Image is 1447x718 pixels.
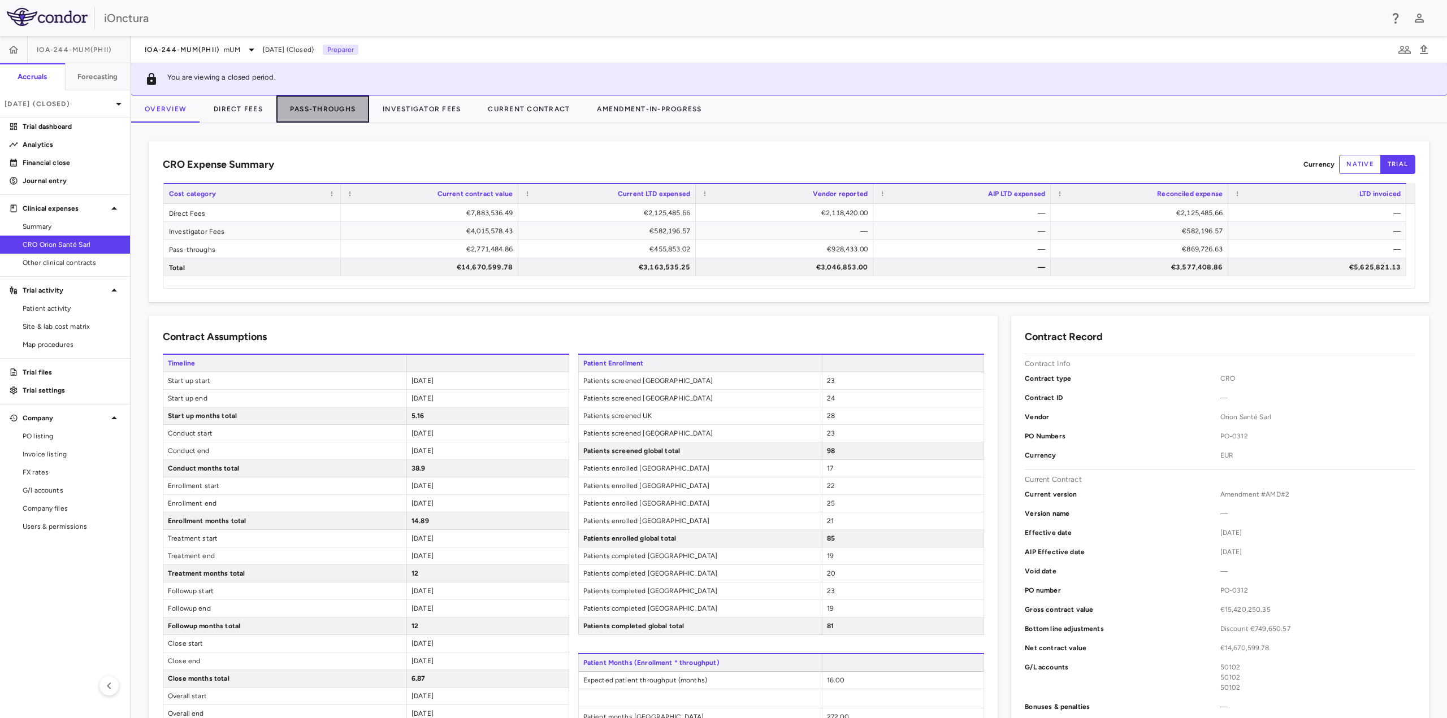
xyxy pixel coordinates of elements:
button: Current Contract [474,95,583,123]
span: 17 [827,464,833,472]
div: €2,118,420.00 [706,204,868,222]
p: Contract type [1025,373,1220,384]
div: €869,726.63 [1061,240,1223,258]
span: Patients enrolled [GEOGRAPHIC_DATA] [579,512,822,529]
span: Start up end [163,390,406,407]
span: PO-0312 [1220,431,1415,441]
span: 5.16 [411,412,424,420]
span: [DATE] [411,482,434,490]
span: Patients screened [GEOGRAPHIC_DATA] [579,425,822,442]
div: €4,015,578.43 [351,222,513,240]
button: trial [1380,155,1415,174]
span: Patient activity [23,303,121,314]
div: €2,771,484.86 [351,240,513,258]
button: Amendment-In-Progress [583,95,715,123]
span: — [1220,508,1415,519]
span: Patients screened global total [579,442,822,459]
p: Preparer [323,45,358,55]
p: You are viewing a closed period. [167,72,276,86]
span: [DATE] [1220,528,1415,538]
span: 12 [411,622,418,630]
p: AIP Effective date [1025,547,1220,557]
h6: Forecasting [77,72,118,82]
div: €7,883,536.49 [351,204,513,222]
div: €14,670,599.78 [351,258,513,276]
div: — [883,258,1045,276]
span: CRO Orion Santé Sarl [23,240,121,250]
span: Patients completed [GEOGRAPHIC_DATA] [579,565,822,582]
p: Trial files [23,367,121,377]
span: G/l accounts [23,485,121,495]
p: Current Contract [1025,475,1081,485]
button: native [1339,155,1381,174]
span: Other clinical contracts [23,258,121,268]
span: CRO [1220,373,1415,384]
div: Total [163,258,341,276]
p: Contract ID [1025,393,1220,403]
span: IOA-244-mUM(PhII) [145,45,219,54]
div: Investigator Fees [163,222,341,240]
span: Start up months total [163,407,406,424]
div: €3,046,853.00 [706,258,868,276]
span: Treatment months total [163,565,406,582]
span: 20 [827,569,835,577]
span: Followup end [163,600,406,617]
span: Followup months total [163,617,406,634]
span: 14.89 [411,517,429,525]
div: 50102 [1220,682,1415,693]
span: 22 [827,482,835,490]
span: Amendment #AMD#2 [1220,489,1415,499]
p: Journal entry [23,176,121,186]
span: [DATE] [411,534,434,542]
span: [DATE] [411,639,434,647]
div: — [883,240,1045,258]
p: Trial activity [23,285,107,295]
p: Gross contract value [1025,604,1220,615]
span: Patients screened [GEOGRAPHIC_DATA] [579,390,822,407]
span: [DATE] [411,394,434,402]
span: Followup start [163,582,406,599]
span: [DATE] [411,429,434,437]
span: €15,420,250.35 [1220,604,1415,615]
div: 50102 [1220,672,1415,682]
span: AIP LTD expensed [988,190,1045,198]
span: Enrollment end [163,495,406,512]
p: PO number [1025,585,1220,595]
span: Close months total [163,670,406,687]
span: [DATE] [411,604,434,612]
button: Direct Fees [200,95,276,123]
span: mUM [224,45,240,55]
span: Conduct end [163,442,406,459]
span: Patients completed global total [579,617,822,634]
span: Patient Months (Enrollment * throughput) [578,654,822,671]
span: Current contract value [437,190,513,198]
div: — [706,222,868,240]
span: 23 [827,429,835,437]
span: [DATE] [411,552,434,560]
span: Conduct months total [163,460,406,477]
span: Close start [163,635,406,652]
div: €3,163,535.25 [528,258,690,276]
span: Patients completed [GEOGRAPHIC_DATA] [579,582,822,599]
span: Users & permissions [23,521,121,532]
p: G/L accounts [1025,662,1220,693]
span: Current LTD expensed [618,190,690,198]
span: Vendor reported [813,190,868,198]
span: 12 [411,569,418,577]
span: Patient Enrollment [578,355,822,372]
span: Close end [163,652,406,669]
span: Patients completed [GEOGRAPHIC_DATA] [579,600,822,617]
div: €3,577,408.86 [1061,258,1223,276]
div: €455,853.02 [528,240,690,258]
p: Net contract value [1025,643,1220,653]
p: Financial close [23,158,121,168]
span: [DATE] [411,499,434,507]
span: 16.00 [827,676,845,684]
p: Contract Info [1025,359,1071,369]
p: Bonuses & penalties [1025,702,1220,712]
span: Patients completed [GEOGRAPHIC_DATA] [579,547,822,564]
span: [DATE] [411,657,434,665]
div: Discount €749,650.57 [1220,624,1415,634]
span: Orion Santé Sarl [1220,412,1415,422]
span: 19 [827,552,834,560]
